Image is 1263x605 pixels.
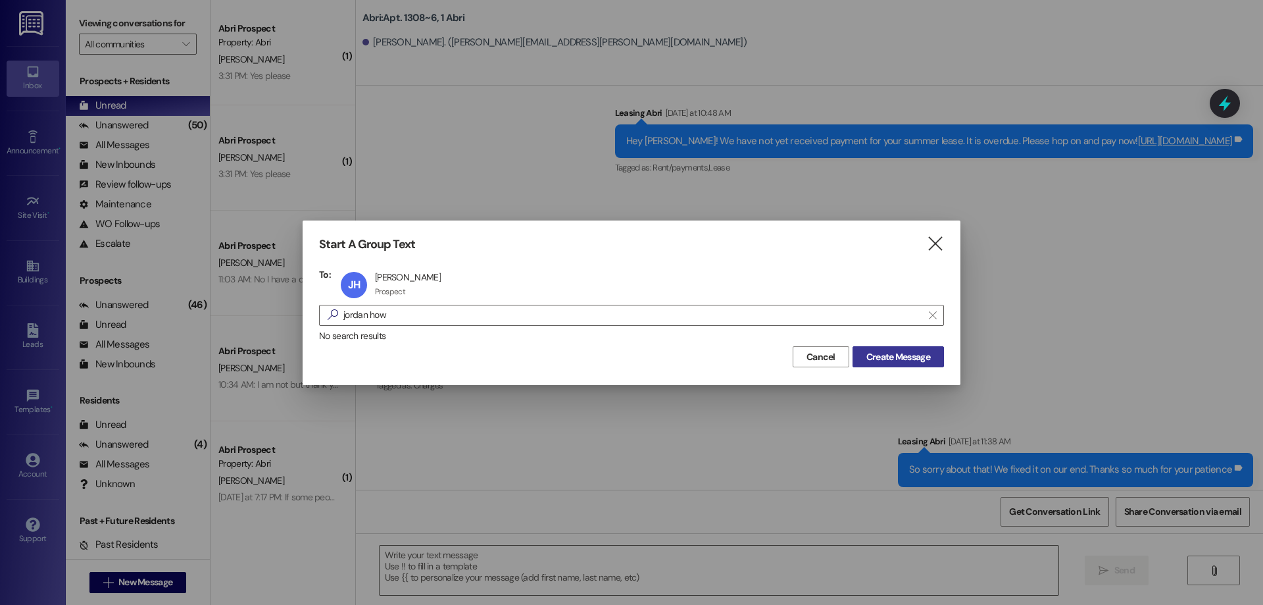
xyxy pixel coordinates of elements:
[929,310,936,321] i: 
[319,269,331,280] h3: To:
[926,237,944,251] i: 
[348,278,360,292] span: JH
[793,346,849,367] button: Cancel
[806,350,835,364] span: Cancel
[319,329,944,343] div: No search results
[319,237,415,252] h3: Start A Group Text
[375,271,441,283] div: [PERSON_NAME]
[866,350,930,364] span: Create Message
[375,286,405,297] div: Prospect
[922,305,943,325] button: Clear text
[343,306,922,325] input: Search for any contact or apartment
[322,308,343,322] i: 
[853,346,944,367] button: Create Message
